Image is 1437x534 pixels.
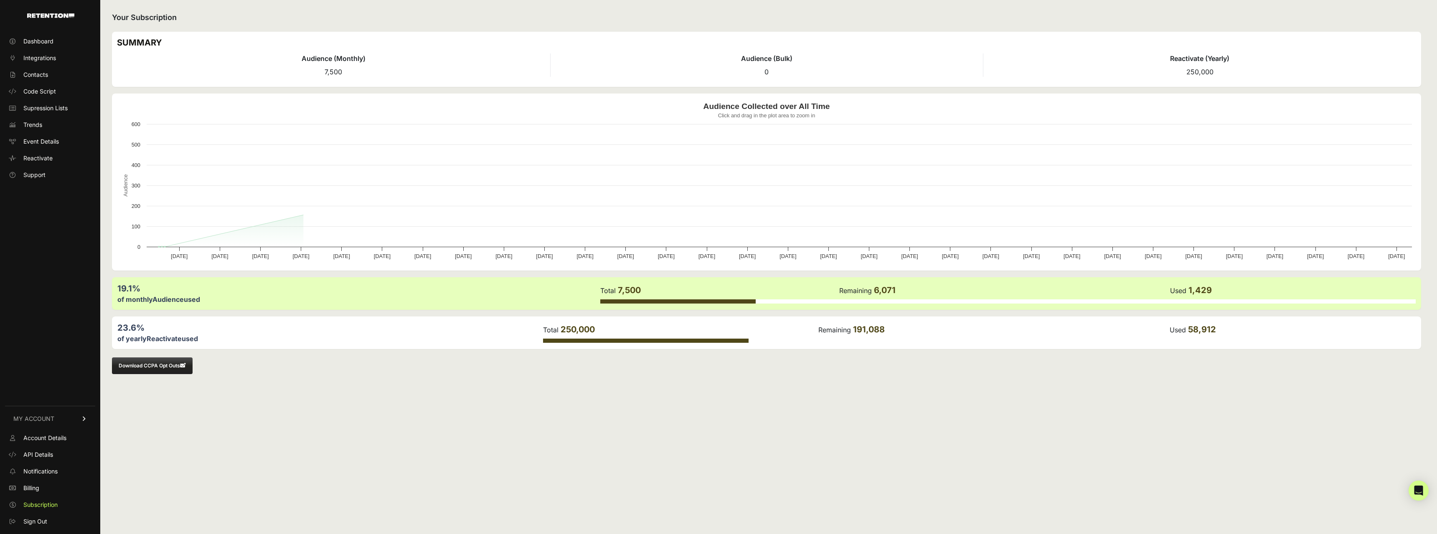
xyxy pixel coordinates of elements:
[23,450,53,459] span: API Details
[820,253,837,259] text: [DATE]
[23,71,48,79] span: Contacts
[5,85,95,98] a: Code Script
[1388,253,1405,259] text: [DATE]
[5,68,95,81] a: Contacts
[818,326,851,334] label: Remaining
[1186,68,1214,76] span: 250,000
[122,174,129,196] text: Audience
[495,253,512,259] text: [DATE]
[1226,253,1243,259] text: [DATE]
[942,253,959,259] text: [DATE]
[23,434,66,442] span: Account Details
[536,253,553,259] text: [DATE]
[23,467,58,476] span: Notifications
[455,253,472,259] text: [DATE]
[333,253,350,259] text: [DATE]
[561,324,595,334] span: 250,000
[23,87,56,96] span: Code Script
[861,253,877,259] text: [DATE]
[23,104,68,112] span: Supression Lists
[739,253,756,259] text: [DATE]
[5,135,95,148] a: Event Details
[117,294,599,304] div: of monthly used
[132,121,140,127] text: 600
[1145,253,1161,259] text: [DATE]
[23,54,56,62] span: Integrations
[703,102,830,111] text: Audience Collected over All Time
[718,112,815,119] text: Click and drag in the plot area to zoom in
[1104,253,1121,259] text: [DATE]
[293,253,310,259] text: [DATE]
[576,253,593,259] text: [DATE]
[1267,253,1283,259] text: [DATE]
[132,182,140,189] text: 300
[23,121,42,129] span: Trends
[983,53,1416,63] h4: Reactivate (Yearly)
[414,253,431,259] text: [DATE]
[117,334,542,344] div: of yearly used
[23,484,39,492] span: Billing
[117,322,542,334] div: 23.6%
[1186,253,1202,259] text: [DATE]
[5,152,95,165] a: Reactivate
[23,517,47,526] span: Sign Out
[5,498,95,511] a: Subscription
[764,68,769,76] span: 0
[5,448,95,461] a: API Details
[23,37,53,46] span: Dashboard
[901,253,918,259] text: [DATE]
[779,253,796,259] text: [DATE]
[618,285,641,295] span: 7,500
[27,13,74,18] img: Retention.com
[23,137,59,146] span: Event Details
[658,253,675,259] text: [DATE]
[853,324,885,334] span: 191,088
[132,223,140,230] text: 100
[23,154,53,162] span: Reactivate
[1348,253,1364,259] text: [DATE]
[211,253,228,259] text: [DATE]
[112,12,1421,23] h2: Your Subscription
[5,168,95,182] a: Support
[117,283,599,294] div: 19.1%
[839,286,872,295] label: Remaining
[132,203,140,209] text: 200
[5,515,95,528] a: Sign Out
[23,171,46,179] span: Support
[132,142,140,148] text: 500
[1188,285,1212,295] span: 1,429
[5,51,95,65] a: Integrations
[147,334,182,343] label: Reactivate
[5,35,95,48] a: Dashboard
[543,326,559,334] label: Total
[600,286,616,295] label: Total
[5,481,95,495] a: Billing
[1023,253,1040,259] text: [DATE]
[5,465,95,478] a: Notifications
[117,53,550,63] h4: Audience (Monthly)
[5,431,95,445] a: Account Details
[874,285,896,295] span: 6,071
[117,99,1416,266] svg: Audience Collected over All Time
[5,406,95,431] a: MY ACCOUNT
[1409,481,1429,501] div: Open Intercom Messenger
[325,68,342,76] span: 7,500
[617,253,634,259] text: [DATE]
[117,37,1416,48] h3: SUMMARY
[1170,286,1186,295] label: Used
[1170,326,1186,334] label: Used
[112,357,193,374] button: Download CCPA Opt Outs
[698,253,715,259] text: [DATE]
[23,501,58,509] span: Subscription
[983,253,999,259] text: [DATE]
[1307,253,1324,259] text: [DATE]
[252,253,269,259] text: [DATE]
[1188,324,1216,334] span: 58,912
[1064,253,1080,259] text: [DATE]
[551,53,983,63] h4: Audience (Bulk)
[152,295,184,304] label: Audience
[374,253,391,259] text: [DATE]
[5,101,95,115] a: Supression Lists
[137,244,140,250] text: 0
[171,253,188,259] text: [DATE]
